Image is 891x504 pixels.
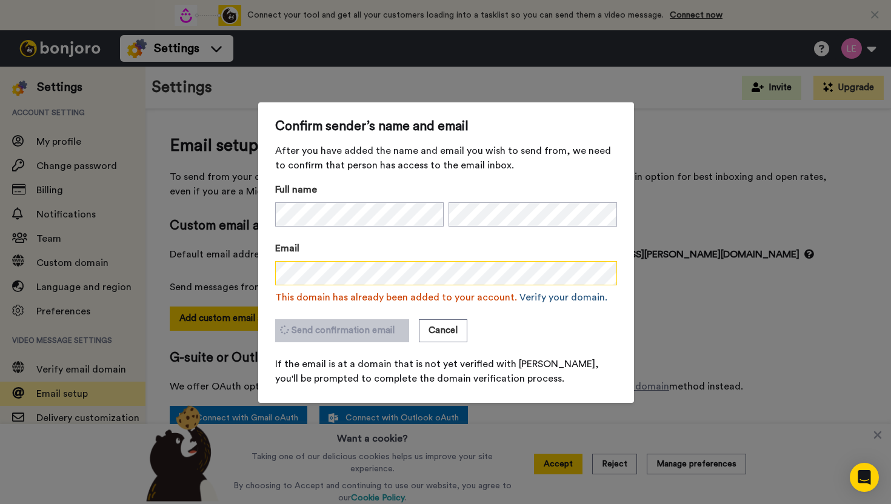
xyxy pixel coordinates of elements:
[275,319,409,342] button: Send confirmation email
[275,357,617,386] span: If the email is at a domain that is not yet verified with [PERSON_NAME], you'll be prompted to co...
[419,319,467,342] button: Cancel
[519,293,607,302] a: Verify your domain.
[850,463,879,492] div: Open Intercom Messenger
[275,182,444,197] label: Full name
[275,119,617,134] span: Confirm sender’s name and email
[275,241,617,256] label: Email
[275,144,617,173] span: After you have added the name and email you wish to send from, we need to confirm that person has...
[275,290,617,305] span: This domain has already been added to your account.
